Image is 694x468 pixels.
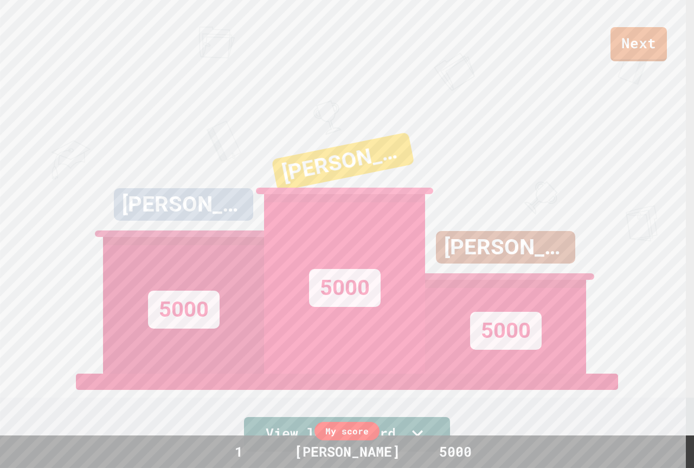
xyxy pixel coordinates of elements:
div: 5000 [415,441,496,462]
a: View leaderboard [244,417,450,452]
div: [PERSON_NAME] [114,188,253,221]
div: [PERSON_NAME] [272,132,415,191]
div: [PERSON_NAME] [284,441,411,462]
div: 1 [198,441,279,462]
div: 5000 [470,312,542,350]
a: Next [611,27,667,61]
div: [PERSON_NAME] [436,231,575,264]
div: 5000 [309,269,381,307]
div: My score [314,422,380,440]
div: 5000 [148,291,220,329]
